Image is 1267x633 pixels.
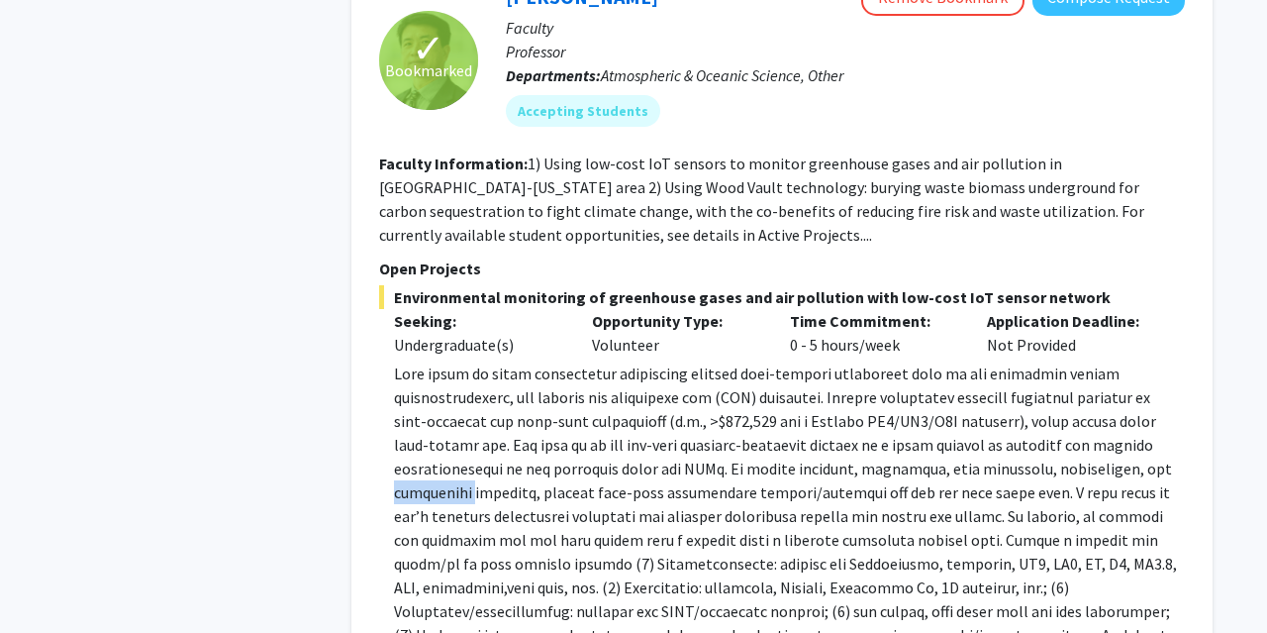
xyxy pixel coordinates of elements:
span: Environmental monitoring of greenhouse gases and air pollution with low-cost IoT sensor network [379,285,1185,309]
p: Seeking: [394,309,562,333]
b: Departments: [506,65,601,85]
b: Faculty Information: [379,154,528,173]
span: Atmospheric & Oceanic Science, Other [601,65,843,85]
p: Opportunity Type: [592,309,760,333]
mat-chip: Accepting Students [506,95,660,127]
div: Volunteer [577,309,775,357]
div: Undergraduate(s) [394,333,562,357]
span: ✓ [412,39,445,58]
p: Application Deadline: [987,309,1155,333]
p: Faculty [506,16,1185,40]
fg-read-more: 1) Using low-cost IoT sensors to monitor greenhouse gases and air pollution in [GEOGRAPHIC_DATA]-... [379,154,1144,245]
p: Professor [506,40,1185,63]
p: Open Projects [379,257,1185,280]
iframe: Chat [15,544,84,618]
span: Bookmarked [385,58,472,82]
div: 0 - 5 hours/week [775,309,973,357]
p: Time Commitment: [790,309,958,333]
div: Not Provided [972,309,1170,357]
